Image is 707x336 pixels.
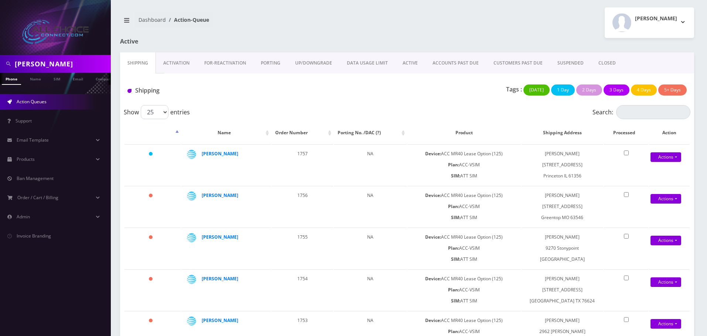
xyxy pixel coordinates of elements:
th: Action [649,122,690,143]
nav: breadcrumb [120,12,402,33]
b: SIM: [451,256,460,262]
span: Support [16,118,32,124]
button: 4 Days [631,84,657,96]
span: Admin [17,214,30,220]
a: PORTING [253,52,288,74]
b: SIM: [451,173,460,179]
a: CUSTOMERS PAST DUE [486,52,550,74]
a: Actions [650,152,681,162]
a: Dashboard [139,16,166,23]
h2: [PERSON_NAME] [635,15,677,22]
td: NA [334,144,407,185]
td: [PERSON_NAME] [STREET_ADDRESS] Greentop MO 63546 [522,186,603,227]
span: Products [17,156,35,162]
b: Device: [425,234,441,240]
a: [PERSON_NAME] [202,317,238,323]
a: DATA USAGE LIMIT [339,52,395,74]
b: SIM: [451,214,460,221]
a: Shipping [120,52,156,74]
button: 3 Days [604,84,629,96]
td: ACC MR40 Lease Option (125) ACC-VSIM ATT SIM [407,228,521,269]
a: Email [69,73,87,84]
td: 1755 [271,228,333,269]
h1: Shipping [127,87,307,94]
a: [PERSON_NAME] [202,234,238,240]
b: SIM: [451,298,460,304]
button: 1 Day [551,84,575,96]
b: Device: [425,192,441,198]
label: Search: [592,105,690,119]
a: FOR-REActivation [197,52,253,74]
a: SUSPENDED [550,52,591,74]
b: Plan: [448,245,459,251]
b: Plan: [448,162,459,168]
h1: Active [120,38,304,45]
td: ACC MR40 Lease Option (125) ACC-VSIM ATT SIM [407,269,521,310]
th: Porting No. /DAC (?): activate to sort column ascending [334,122,407,143]
th: Name: activate to sort column ascending [181,122,271,143]
td: ACC MR40 Lease Option (125) ACC-VSIM ATT SIM [407,186,521,227]
a: [PERSON_NAME] [202,276,238,282]
th: : activate to sort column descending [124,122,181,143]
label: Show entries [124,105,190,119]
a: Name [26,73,45,84]
td: 1756 [271,186,333,227]
td: [PERSON_NAME] [STREET_ADDRESS] [GEOGRAPHIC_DATA] TX 76624 [522,269,603,310]
a: ACTIVE [395,52,425,74]
li: Action-Queue [166,16,209,24]
td: [PERSON_NAME] 9270 Stonypoint [GEOGRAPHIC_DATA] [522,228,603,269]
b: Plan: [448,328,459,335]
a: UP/DOWNGRADE [288,52,339,74]
td: NA [334,186,407,227]
td: 1754 [271,269,333,310]
img: Shipping [127,89,132,93]
th: Order Number: activate to sort column ascending [271,122,333,143]
th: Shipping Address [522,122,603,143]
span: Order / Cart / Billing [17,194,58,201]
th: Product [407,122,521,143]
td: NA [334,228,407,269]
button: [PERSON_NAME] [605,7,694,38]
span: Email Template [17,137,49,143]
span: Invoice Branding [17,233,51,239]
a: Activation [156,52,197,74]
a: Actions [650,194,681,204]
span: Ban Management [17,175,54,181]
a: CLOSED [591,52,623,74]
a: SIM [50,73,64,84]
a: ACCOUNTS PAST DUE [425,52,486,74]
td: ACC MR40 Lease Option (125) ACC-VSIM ATT SIM [407,144,521,185]
a: [PERSON_NAME] [202,150,238,157]
a: Actions [650,277,681,287]
b: Device: [425,317,441,323]
input: Search: [616,105,690,119]
button: 2 Days [576,84,602,96]
td: NA [334,269,407,310]
input: Search in Company [15,57,109,71]
p: Tags : [506,85,522,94]
a: Actions [650,319,681,329]
th: Processed: activate to sort column ascending [604,122,648,143]
b: Plan: [448,203,459,209]
a: Company [92,73,117,84]
button: [DATE] [523,84,550,96]
a: [PERSON_NAME] [202,192,238,198]
a: Actions [650,236,681,245]
b: Plan: [448,287,459,293]
b: Device: [425,150,441,157]
a: Phone [2,73,21,85]
td: [PERSON_NAME] [STREET_ADDRESS] Princeton IL 61356 [522,144,603,185]
select: Showentries [141,105,168,119]
span: Action Queues [17,98,47,105]
b: Device: [425,276,441,282]
button: 5+ Days [658,84,687,96]
img: All Choice Connect [22,20,89,44]
td: 1757 [271,144,333,185]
